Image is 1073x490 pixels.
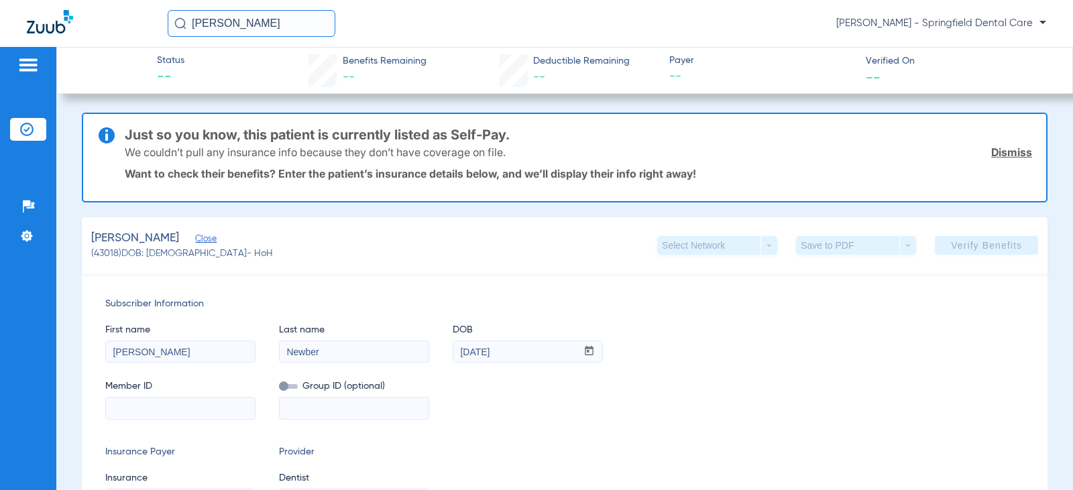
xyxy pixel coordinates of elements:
img: hamburger-icon [17,57,39,73]
span: Member ID [105,379,256,393]
span: Group ID (optional) [279,379,429,393]
a: Dismiss [991,145,1032,159]
span: Deductible Remaining [533,54,630,68]
span: [PERSON_NAME] - Springfield Dental Care [836,17,1046,30]
span: (43018) DOB: [DEMOGRAPHIC_DATA] - HoH [91,247,273,261]
span: Status [157,54,184,68]
span: Close [195,234,207,247]
img: info-icon [99,127,115,143]
input: Search for patients [168,10,335,37]
span: DOB [453,323,603,337]
span: -- [343,71,355,83]
p: Want to check their benefits? Enter the patient’s insurance details below, and we’ll display thei... [125,167,1032,180]
span: -- [866,70,881,84]
span: [PERSON_NAME] [91,230,179,247]
h3: Just so you know, this patient is currently listed as Self-Pay. [125,128,1032,141]
span: Verified On [866,54,1051,68]
span: Payer [669,54,854,68]
span: Last name [279,323,429,337]
p: We couldn’t pull any insurance info because they don’t have coverage on file. [125,145,506,159]
span: -- [533,71,545,83]
span: -- [669,68,854,85]
span: Provider [279,445,429,459]
span: Subscriber Information [105,297,1024,311]
img: Search Icon [174,17,186,29]
span: -- [157,68,184,87]
span: Benefits Remaining [343,54,427,68]
span: Insurance [105,471,256,485]
span: First name [105,323,256,337]
span: Insurance Payer [105,445,256,459]
button: Open calendar [576,341,602,363]
span: Dentist [279,471,429,485]
img: Zuub Logo [27,10,73,34]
